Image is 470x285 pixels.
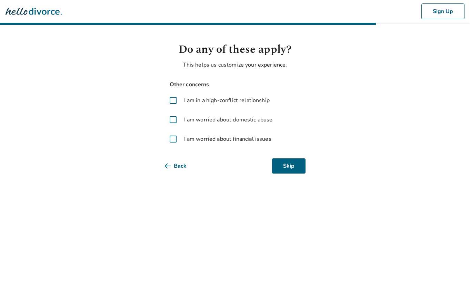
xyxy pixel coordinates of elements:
span: I am worried about financial issues [184,135,271,143]
h1: Do any of these apply? [165,41,306,58]
button: Back [165,158,198,174]
span: I am worried about domestic abuse [184,116,273,124]
span: I am in a high-conflict relationship [184,96,270,105]
iframe: Chat Widget [436,252,470,285]
p: This helps us customize your experience. [165,61,306,69]
span: Other concerns [165,80,306,89]
button: Skip [272,158,306,174]
button: Sign Up [421,3,464,19]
